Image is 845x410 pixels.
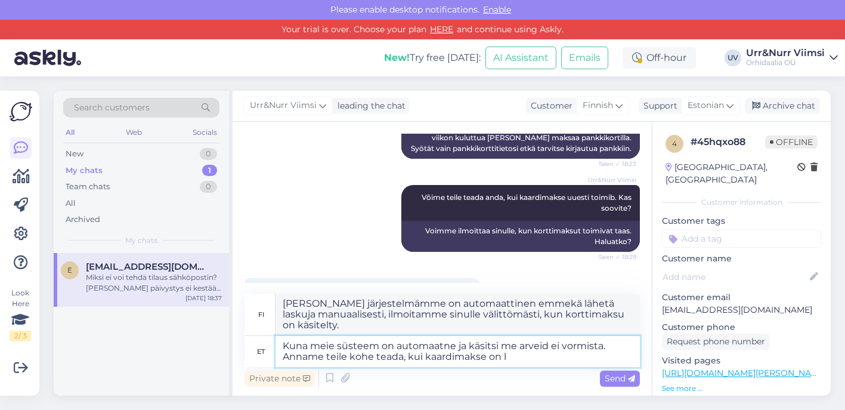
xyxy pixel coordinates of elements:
div: All [63,125,77,140]
span: Urr&Nurr Viimsi [588,175,636,184]
div: Customer [526,100,572,112]
a: HERE [426,24,457,35]
div: [GEOGRAPHIC_DATA], [GEOGRAPHIC_DATA] [666,161,797,186]
p: Customer tags [662,215,821,227]
p: [EMAIL_ADDRESS][DOMAIN_NAME] [662,304,821,316]
span: 4 [672,139,677,148]
span: Estonian [688,99,724,112]
div: Urr&Nurr Viimsi [746,48,825,58]
input: Add name [663,270,807,283]
div: Archive chat [745,98,820,114]
a: [URL][DOMAIN_NAME][PERSON_NAME] [662,368,827,378]
div: Private note [244,371,315,387]
div: fi [258,304,264,325]
span: Enable [479,4,515,15]
div: [DATE] 18:37 [185,294,222,303]
div: Look Here [10,288,31,341]
span: Search customers [74,101,150,114]
span: Offline [765,135,818,149]
div: Miksi ei voi tehdä tilaus sähköpostin? [PERSON_NAME] päivystys ei kestää kauan siten ilmoita- Muu... [86,272,222,294]
p: Visited pages [662,354,821,367]
div: Support [639,100,677,112]
span: Send [605,373,635,384]
div: 1 [202,165,217,177]
div: leading the chat [333,100,406,112]
div: et [257,341,265,362]
div: Request phone number [662,334,770,350]
div: Off-hour [623,47,696,69]
a: Urr&Nurr ViimsiOrhidaalia OÜ [746,48,838,67]
div: New [66,148,83,160]
p: Customer phone [662,321,821,334]
div: Try free [DATE]: [384,51,481,65]
div: Voimme ilmoittaa sinulle, kun korttimaksut toimivat taas. Haluatko? [401,221,640,252]
div: Web [123,125,144,140]
div: Socials [190,125,219,140]
div: My chats [66,165,103,177]
p: See more ... [662,383,821,394]
span: Seen ✓ 18:23 [592,159,636,168]
b: New! [384,52,410,63]
div: 0 [200,181,217,193]
div: 0 [200,148,217,160]
span: Seen ✓ 18:29 [592,252,636,261]
div: 2 / 3 [10,331,31,341]
textarea: Kuna meie süsteem on automaatne ja käsitsi me arveid ei vormista. Anname teile kohe teada, kui ka... [276,336,640,367]
textarea: [PERSON_NAME] järjestelmämme on automaattinen emmekä lähetä laskuja manuaalisesti, ilmoitamme sin... [276,294,640,335]
div: Customer information [662,197,821,208]
span: Võime teile teada anda, kui kaardimakse uuesti toimib. Kas soovite? [422,193,633,212]
button: Emails [561,47,608,69]
span: Urr&Nurr Viimsi [250,99,317,112]
span: My chats [125,235,157,246]
p: Customer email [662,291,821,304]
img: Askly Logo [10,100,32,123]
input: Add a tag [662,230,821,248]
button: AI Assistant [485,47,556,69]
p: Customer name [662,252,821,265]
span: Finnish [583,99,613,112]
div: Orhidaalia OÜ [746,58,825,67]
div: All [66,198,76,209]
div: Archived [66,214,100,226]
span: ennuks@gmail.com [86,261,210,272]
span: e [67,266,72,275]
div: UV [725,50,741,66]
div: Team chats [66,181,110,193]
div: # 45hqxo88 [691,135,765,149]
